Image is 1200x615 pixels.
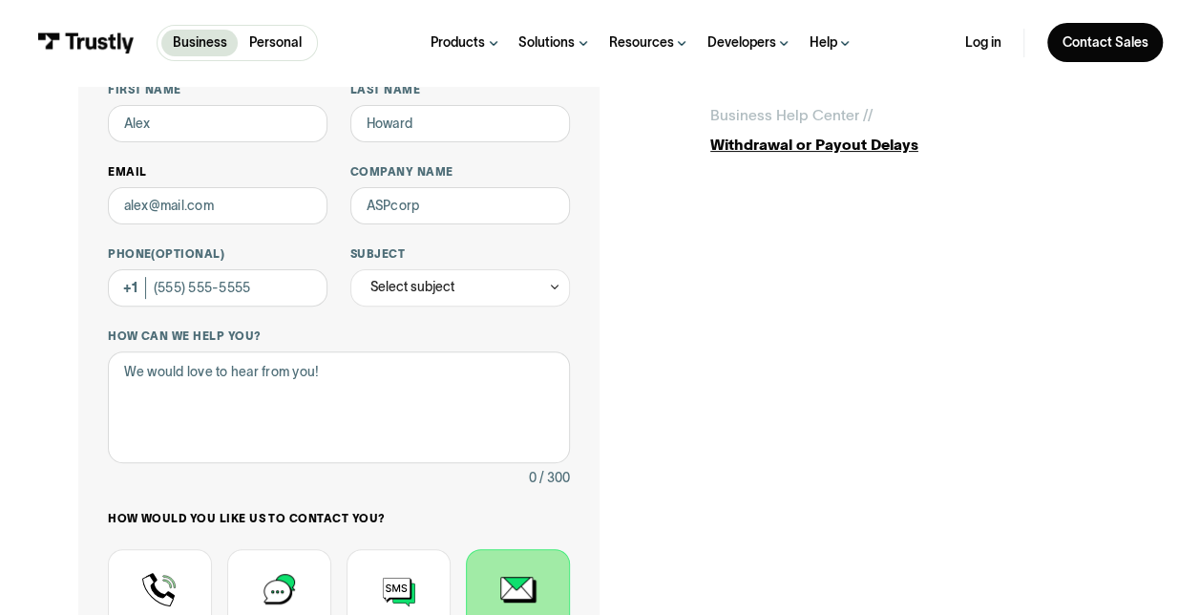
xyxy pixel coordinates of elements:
[37,32,135,53] img: Trustly Logo
[161,30,238,56] a: Business
[238,30,312,56] a: Personal
[528,467,536,489] div: 0
[370,276,454,298] div: Select subject
[710,104,868,126] div: Business Help Center /
[965,34,1001,52] a: Log in
[108,329,570,344] label: How can we help you?
[710,134,1122,156] div: Withdrawal or Payout Delays
[151,247,224,260] span: (Optional)
[1047,23,1163,62] a: Contact Sales
[108,164,327,180] label: Email
[249,33,302,53] p: Personal
[173,33,227,53] p: Business
[350,164,570,180] label: Company name
[108,246,327,262] label: Phone
[810,34,837,52] div: Help
[108,82,327,97] label: First name
[108,187,327,224] input: alex@mail.com
[518,34,575,52] div: Solutions
[710,104,1122,157] a: Business Help Center //Withdrawal or Payout Delays
[431,34,485,52] div: Products
[350,187,570,224] input: ASPcorp
[868,104,873,126] div: /
[707,34,776,52] div: Developers
[108,269,327,307] input: (555) 555-5555
[350,82,570,97] label: Last name
[1062,34,1147,52] div: Contact Sales
[608,34,673,52] div: Resources
[108,511,570,526] label: How would you like us to contact you?
[539,467,570,489] div: / 300
[350,105,570,142] input: Howard
[350,246,570,262] label: Subject
[108,105,327,142] input: Alex
[350,269,570,307] div: Select subject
